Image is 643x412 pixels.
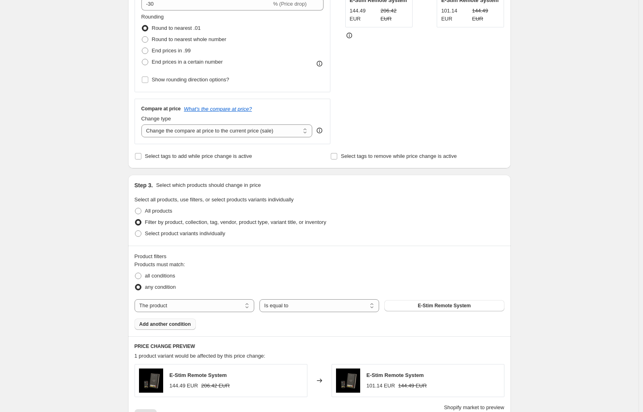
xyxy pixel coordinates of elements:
[139,321,191,327] span: Add another condition
[135,343,504,350] h6: PRICE CHANGE PREVIEW
[135,261,185,267] span: Products must match:
[384,300,504,311] button: E-Stim Remote System
[145,219,326,225] span: Filter by product, collection, tag, vendor, product type, variant title, or inventory
[135,353,265,359] span: 1 product variant would be affected by this price change:
[135,253,504,261] div: Product filters
[145,273,175,279] span: all conditions
[145,208,172,214] span: All products
[315,126,324,135] div: help
[135,319,196,330] button: Add another condition
[472,7,500,23] strike: 144.49 EUR
[170,382,198,390] div: 144.49 EUR
[380,7,408,23] strike: 206.42 EUR
[152,59,223,65] span: End prices in a certain number
[398,382,427,390] strike: 144.49 EUR
[135,181,153,189] h2: Step 3.
[441,7,469,23] div: 101.14 EUR
[336,369,360,393] img: E-Stim_Remote_System_80x.png
[341,153,457,159] span: Select tags to remove while price change is active
[139,369,163,393] img: E-Stim_Remote_System_80x.png
[156,181,261,189] p: Select which products should change in price
[135,197,294,203] span: Select all products, use filters, or select products variants individually
[273,1,307,7] span: % (Price drop)
[418,302,471,309] span: E-Stim Remote System
[367,382,395,390] div: 101.14 EUR
[367,372,424,378] span: E-Stim Remote System
[152,77,229,83] span: Show rounding direction options?
[145,284,176,290] span: any condition
[141,106,181,112] h3: Compare at price
[141,14,164,20] span: Rounding
[444,404,504,410] span: Shopify market to preview
[145,153,252,159] span: Select tags to add while price change is active
[184,106,252,112] button: What's the compare at price?
[152,36,226,42] span: Round to nearest whole number
[350,7,378,23] div: 144.49 EUR
[152,48,191,54] span: End prices in .99
[141,116,171,122] span: Change type
[152,25,201,31] span: Round to nearest .01
[145,230,225,236] span: Select product variants individually
[170,372,227,378] span: E-Stim Remote System
[201,382,230,390] strike: 206.42 EUR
